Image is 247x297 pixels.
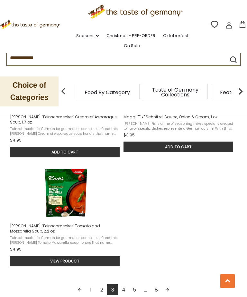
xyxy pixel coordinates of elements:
[163,32,188,39] a: Oktoberfest
[74,284,85,295] a: Previous page
[162,284,173,295] a: Next page
[10,256,120,266] button: View product
[10,235,120,244] span: "Feinschmecker" is German for gourmet or "connoisseur" and this [PERSON_NAME] Tomato Mozzarella s...
[123,132,135,138] span: $3.95
[129,284,140,295] a: 5
[85,90,130,95] a: Food By Category
[123,121,234,130] span: [PERSON_NAME] Fix is a line of seasoning mixes specially created to flavor specific dishes repres...
[76,32,99,39] a: Seasons
[10,223,120,234] span: [PERSON_NAME] "Feinschmecker" Tomato and Mozzarella Soup, 2.2 oz
[10,137,22,144] span: $4.95
[57,85,70,98] img: previous arrow
[96,284,107,295] a: 2
[85,284,96,295] a: 1
[10,114,120,125] span: [PERSON_NAME] "Feinschmecker" Cream of Asparagus Soup, 1.7 oz
[123,142,233,152] button: Add to cart
[10,147,120,157] button: Add to cart
[123,114,234,120] span: Maggi "Fix" Schnitzel Sauce, Onion & Cream, 1 oz
[118,284,129,295] a: 4
[124,42,140,49] a: On Sale
[140,284,151,295] span: ...
[10,165,122,266] a: Knorr
[10,126,120,135] span: "Feinschmecker" is German for gourmet or "connoisseur" and this [PERSON_NAME] Cream of Asparagus ...
[151,284,162,295] a: 8
[10,246,22,252] span: $4.95
[106,32,155,39] a: Christmas - PRE-ORDER
[234,85,247,98] img: next arrow
[150,87,201,97] a: Taste of Germany Collections
[5,284,242,297] div: Pagination
[107,284,118,295] a: 3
